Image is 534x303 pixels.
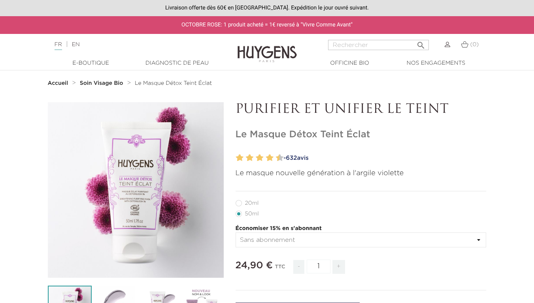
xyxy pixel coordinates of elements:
[328,40,429,50] input: Rechercher
[277,152,283,164] label: 10
[254,152,257,164] label: 5
[396,59,476,67] a: Nos engagements
[286,155,297,161] span: 632
[236,261,273,270] span: 24,90 €
[470,42,479,47] span: (0)
[274,152,277,164] label: 9
[55,42,62,50] a: FR
[258,152,264,164] label: 6
[247,152,253,164] label: 4
[307,260,330,273] input: Quantité
[48,80,68,86] strong: Accueil
[332,260,345,274] span: +
[135,80,212,86] a: Le Masque Détox Teint Éclat
[238,33,297,64] img: Huygens
[310,59,389,67] a: Officine Bio
[281,152,487,164] a: -632avis
[80,80,125,86] a: Soin Visage Bio
[138,59,217,67] a: Diagnostic de peau
[414,37,428,48] button: 
[275,258,285,280] div: TTC
[416,38,426,48] i: 
[244,152,247,164] label: 3
[234,152,237,164] label: 1
[293,260,304,274] span: -
[268,152,274,164] label: 8
[236,168,487,179] p: Le masque nouvelle génération à l'argile violette
[264,152,267,164] label: 7
[51,40,217,49] div: |
[80,80,123,86] strong: Soin Visage Bio
[236,102,487,117] p: PURIFIER ET UNIFIER LE TEINT
[135,80,212,86] span: Le Masque Détox Teint Éclat
[51,59,130,67] a: E-Boutique
[236,200,268,206] label: 20ml
[72,42,79,47] a: EN
[48,80,70,86] a: Accueil
[238,152,243,164] label: 2
[236,129,487,140] h1: Le Masque Détox Teint Éclat
[236,224,487,233] p: Économiser 15% en s'abonnant
[236,211,268,217] label: 50ml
